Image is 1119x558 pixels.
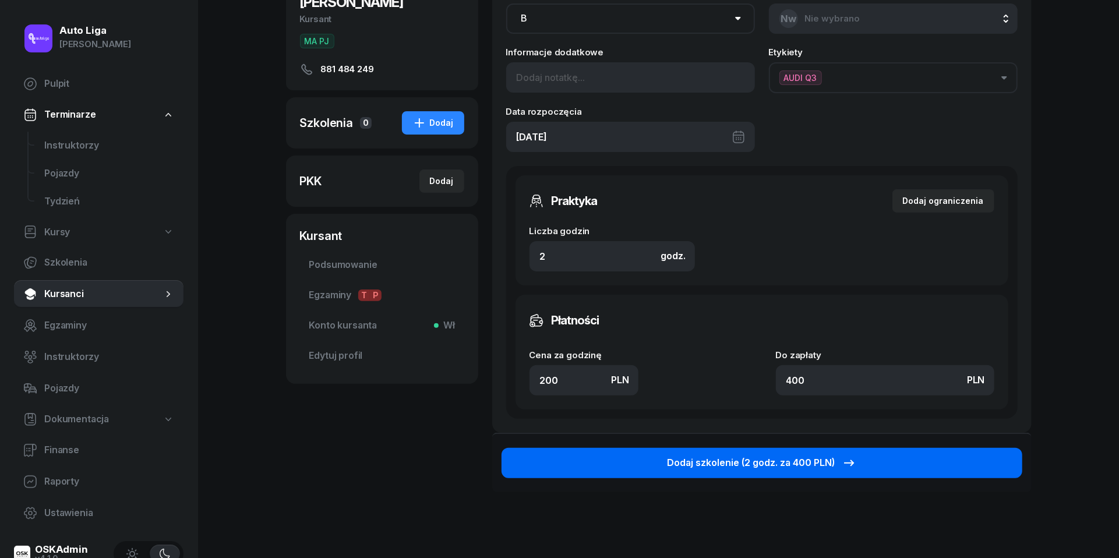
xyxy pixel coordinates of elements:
[309,348,455,363] span: Edytuj profil
[44,225,70,240] span: Kursy
[300,342,464,370] a: Edytuj profil
[300,312,464,340] a: Konto kursantaWł
[668,455,856,471] div: Dodaj szkolenie (2 godz. za 400 PLN)
[321,62,374,76] span: 881 484 249
[14,343,183,371] a: Instruktorzy
[552,311,599,330] h3: Płatności
[14,499,183,527] a: Ustawienia
[44,166,174,181] span: Pojazdy
[300,12,464,27] div: Kursant
[44,506,174,521] span: Ustawienia
[769,3,1018,34] button: NwNie wybrano
[44,412,109,427] span: Dokumentacja
[44,318,174,333] span: Egzaminy
[35,160,183,188] a: Pojazdy
[300,251,464,279] a: Podsumowanie
[530,365,639,395] input: 0
[44,194,174,209] span: Tydzień
[805,13,860,24] span: Nie wybrano
[35,545,88,555] div: OSKAdmin
[35,132,183,160] a: Instruktorzy
[44,76,174,91] span: Pulpit
[44,255,174,270] span: Szkolenia
[300,115,354,131] div: Szkolenia
[59,26,131,36] div: Auto Liga
[14,312,183,340] a: Egzaminy
[892,189,994,213] button: Dodaj ograniczenia
[360,117,372,129] span: 0
[44,443,174,458] span: Finanse
[300,281,464,309] a: EgzaminyTP
[402,111,464,135] button: Dodaj
[412,116,454,130] div: Dodaj
[14,101,183,128] a: Terminarze
[903,194,984,208] div: Dodaj ograniczenia
[14,280,183,308] a: Kursanci
[769,62,1018,93] button: AUDI Q3
[14,219,183,246] a: Kursy
[370,289,382,301] span: P
[309,318,455,333] span: Konto kursanta
[300,228,464,244] div: Kursant
[309,257,455,273] span: Podsumowanie
[14,468,183,496] a: Raporty
[779,70,822,85] span: AUDI Q3
[358,289,370,301] span: T
[59,37,131,52] div: [PERSON_NAME]
[14,406,183,433] a: Dokumentacja
[14,436,183,464] a: Finanse
[35,188,183,216] a: Tydzień
[506,62,755,93] input: Dodaj notatkę...
[552,192,598,210] h3: Praktyka
[419,169,464,193] button: Dodaj
[781,14,796,24] span: Nw
[530,241,695,271] input: 0
[309,288,455,303] span: Egzaminy
[300,62,464,76] a: 881 484 249
[44,138,174,153] span: Instruktorzy
[14,70,183,98] a: Pulpit
[44,107,96,122] span: Terminarze
[44,474,174,489] span: Raporty
[14,375,183,402] a: Pojazdy
[44,287,163,302] span: Kursanci
[776,365,994,395] input: 0
[44,349,174,365] span: Instruktorzy
[300,34,334,48] button: MA PJ
[300,173,322,189] div: PKK
[439,318,455,333] span: Wł
[14,249,183,277] a: Szkolenia
[430,174,454,188] div: Dodaj
[44,381,174,396] span: Pojazdy
[502,448,1022,478] button: Dodaj szkolenie (2 godz. za 400 PLN)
